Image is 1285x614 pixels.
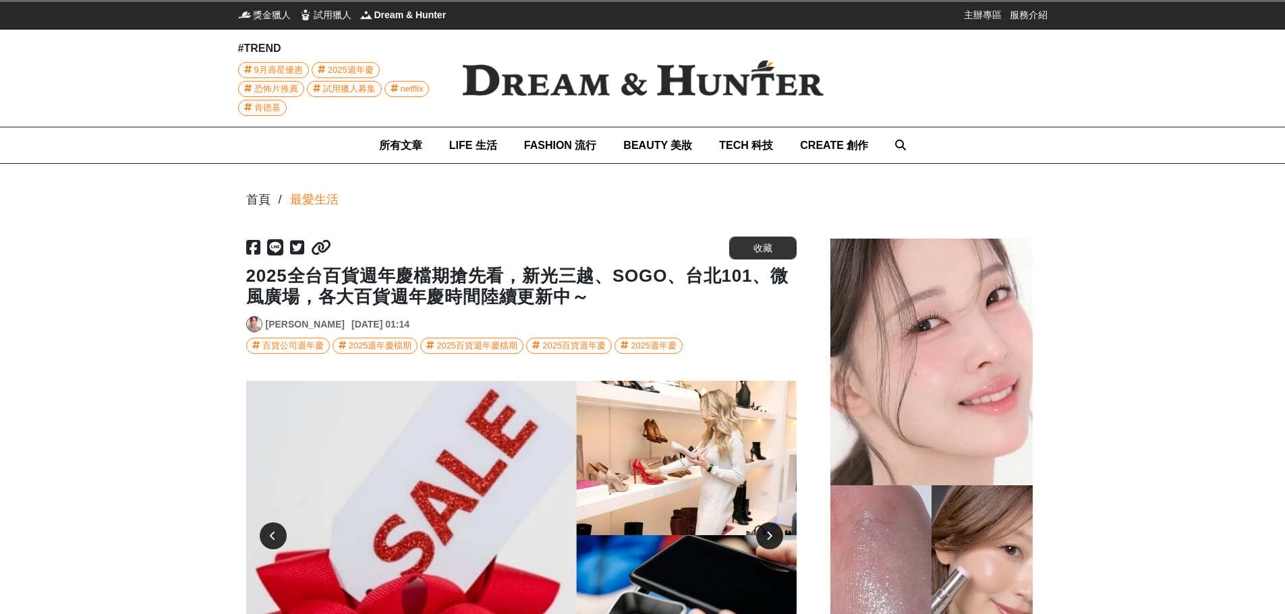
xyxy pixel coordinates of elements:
[964,8,1002,22] a: 主辦專區
[238,62,309,78] a: 9月壽星優惠
[314,8,351,22] span: 試用獵人
[729,237,797,259] button: 收藏
[631,338,677,353] div: 2025週年慶
[800,140,868,151] span: CREATE 創作
[524,140,597,151] span: FASHION 流行
[449,140,497,151] span: LIFE 生活
[526,338,612,354] a: 2025百貨週年慶
[623,140,692,151] span: BEAUTY 美妝
[323,82,376,96] span: 試用獵人募集
[254,63,303,78] span: 9月壽星優惠
[328,63,374,78] span: 2025週年慶
[246,316,262,332] a: Avatar
[719,140,773,151] span: TECH 科技
[623,127,692,163] a: BEAUTY 美妝
[333,338,418,354] a: 2025週年慶檔期
[374,8,447,22] span: Dream & Hunter
[253,8,291,22] span: 獎金獵人
[719,127,773,163] a: TECH 科技
[238,8,291,22] a: 獎金獵人獎金獵人
[307,81,382,97] a: 試用獵人募集
[247,317,262,332] img: Avatar
[379,127,422,163] a: 所有文章
[449,127,497,163] a: LIFE 生活
[238,81,304,97] a: 恐怖片推薦
[262,338,324,353] div: 百貨公司週年慶
[246,191,270,209] div: 首頁
[384,81,430,97] a: netflix
[379,140,422,151] span: 所有文章
[440,38,845,118] img: Dream & Hunter
[312,62,380,78] a: 2025週年慶
[800,127,868,163] a: CREATE 創作
[542,338,606,353] div: 2025百貨週年慶
[254,100,281,115] span: 肯德基
[238,8,252,22] img: 獎金獵人
[246,338,330,354] a: 百貨公司週年慶
[615,338,683,354] a: 2025週年慶
[360,8,447,22] a: Dream & HunterDream & Hunter
[299,8,351,22] a: 試用獵人試用獵人
[524,127,597,163] a: FASHION 流行
[238,100,287,116] a: 肯德基
[351,317,409,332] div: [DATE] 01:14
[299,8,312,22] img: 試用獵人
[360,8,373,22] img: Dream & Hunter
[349,338,412,353] div: 2025週年慶檔期
[254,82,298,96] span: 恐怖片推薦
[290,191,339,209] a: 最愛生活
[1010,8,1048,22] a: 服務介紹
[266,317,345,332] a: [PERSON_NAME]
[279,191,282,209] div: /
[238,40,440,57] div: #TREND
[246,266,797,307] h1: 2025全台百貨週年慶檔期搶先看，新光三越、SOGO、台北101、微風廣場，各大百貨週年慶時間陸續更新中～
[436,338,517,353] div: 2025百貨週年慶檔期
[401,82,424,96] span: netflix
[420,338,523,354] a: 2025百貨週年慶檔期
